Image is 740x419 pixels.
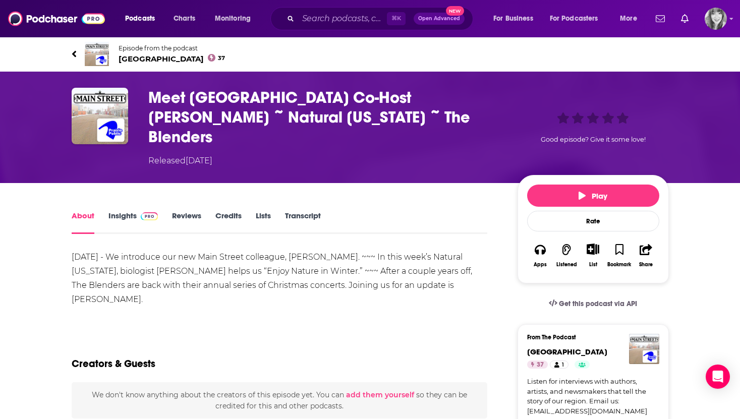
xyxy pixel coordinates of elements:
[280,7,483,30] div: Search podcasts, credits, & more...
[125,12,155,26] span: Podcasts
[493,12,533,26] span: For Business
[559,300,637,308] span: Get this podcast via API
[553,237,580,274] button: Listened
[85,42,109,66] img: Main Street
[148,155,212,167] div: Released [DATE]
[285,211,321,234] a: Transcript
[550,12,598,26] span: For Podcasters
[486,11,546,27] button: open menu
[639,262,653,268] div: Share
[556,262,577,268] div: Listened
[543,11,613,27] button: open menu
[174,12,195,26] span: Charts
[541,136,646,143] span: Good episode? Give it some love!
[527,185,659,207] button: Play
[387,12,406,25] span: ⌘ K
[172,211,201,234] a: Reviews
[562,360,564,370] span: 1
[72,250,488,307] div: [DATE] - We introduce our new Main Street colleague, [PERSON_NAME]. ~~~ In this week’s Natural [U...
[256,211,271,234] a: Lists
[537,360,544,370] span: 37
[92,390,467,410] span: We don't know anything about the creators of this episode yet . You can so they can be credited f...
[208,11,264,27] button: open menu
[607,262,631,268] div: Bookmark
[418,16,460,21] span: Open Advanced
[72,211,94,234] a: About
[108,211,158,234] a: InsightsPodchaser Pro
[527,377,659,416] a: Listen for interviews with authors, artists, and newsmakers that tell the story of our region. Em...
[629,334,659,364] img: Main Street
[550,361,568,369] a: 1
[167,11,201,27] a: Charts
[583,244,603,255] button: Show More Button
[652,10,669,27] a: Show notifications dropdown
[119,54,225,64] span: [GEOGRAPHIC_DATA]
[218,56,225,61] span: 37
[705,8,727,30] button: Show profile menu
[527,334,651,341] h3: From The Podcast
[620,12,637,26] span: More
[534,262,547,268] div: Apps
[579,191,607,201] span: Play
[72,357,155,370] h2: Creators & Guests
[705,8,727,30] img: User Profile
[527,347,607,356] a: Main Street
[527,211,659,231] div: Rate
[414,13,465,25] button: Open AdvancedNew
[541,291,646,316] a: Get this podcast via API
[527,347,607,356] span: [GEOGRAPHIC_DATA]
[8,9,105,28] img: Podchaser - Follow, Share and Rate Podcasts
[118,11,168,27] button: open menu
[589,261,597,268] div: List
[677,10,693,27] a: Show notifications dropdown
[446,6,464,16] span: New
[705,8,727,30] span: Logged in as KPotts
[141,212,158,220] img: Podchaser Pro
[527,237,553,274] button: Apps
[580,237,606,274] div: Show More ButtonList
[706,365,730,389] div: Open Intercom Messenger
[215,12,251,26] span: Monitoring
[148,88,501,147] h1: Meet New Main Street Co-Host Craig Blumenshine ~ Natural North Dakota ~ The Blenders
[215,211,242,234] a: Credits
[527,361,548,369] a: 37
[119,44,225,52] span: Episode from the podcast
[606,237,633,274] button: Bookmark
[346,391,414,399] button: add them yourself
[613,11,650,27] button: open menu
[72,42,669,66] a: Main StreetEpisode from the podcast[GEOGRAPHIC_DATA]37
[298,11,387,27] input: Search podcasts, credits, & more...
[72,88,128,144] img: Meet New Main Street Co-Host Craig Blumenshine ~ Natural North Dakota ~ The Blenders
[633,237,659,274] button: Share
